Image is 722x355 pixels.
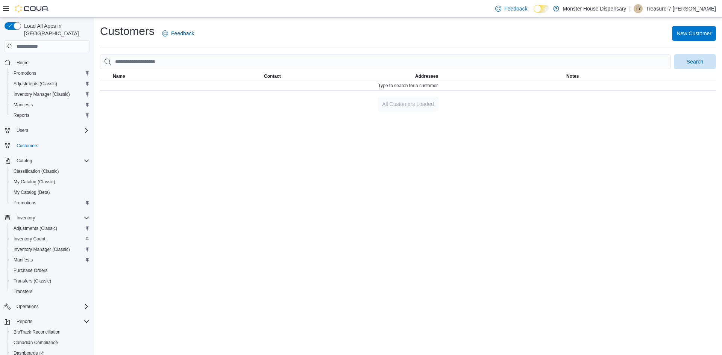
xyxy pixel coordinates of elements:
button: Transfers (Classic) [8,276,93,286]
button: Canadian Compliance [8,337,93,348]
button: Inventory Manager (Classic) [8,89,93,100]
button: Catalog [2,156,93,166]
span: New Customer [676,30,711,37]
span: Feedback [171,30,194,37]
span: Reports [14,317,89,326]
span: Promotions [11,198,89,207]
span: T7 [636,4,641,13]
span: Home [14,57,89,67]
span: BioTrack Reconciliation [14,329,61,335]
span: Inventory Count [14,236,46,242]
span: Reports [11,111,89,120]
span: Classification (Classic) [11,167,89,176]
span: Users [17,127,28,133]
button: Classification (Classic) [8,166,93,177]
span: Catalog [14,156,89,165]
button: Customers [2,140,93,151]
button: Users [2,125,93,136]
a: Canadian Compliance [11,338,61,347]
span: Addresses [415,73,438,79]
a: Inventory Manager (Classic) [11,90,73,99]
span: My Catalog (Beta) [11,188,89,197]
span: Adjustments (Classic) [14,225,57,231]
span: Catalog [17,158,32,164]
span: Manifests [11,100,89,109]
button: Manifests [8,100,93,110]
span: Type to search for a customer [378,83,438,89]
a: My Catalog (Classic) [11,177,58,186]
span: Inventory Manager (Classic) [11,90,89,99]
span: Manifests [11,255,89,264]
a: Manifests [11,255,36,264]
span: Inventory Manager (Classic) [11,245,89,254]
span: Transfers (Classic) [11,276,89,286]
span: BioTrack Reconciliation [11,328,89,337]
span: Manifests [14,102,33,108]
img: Cova [15,5,49,12]
p: Monster House Dispensary [563,4,626,13]
a: Inventory Count [11,234,49,243]
button: Inventory [2,213,93,223]
span: All Customers Loaded [382,100,434,108]
a: Transfers [11,287,35,296]
span: Users [14,126,89,135]
span: Operations [17,304,39,310]
button: Adjustments (Classic) [8,79,93,89]
button: BioTrack Reconciliation [8,327,93,337]
a: Adjustments (Classic) [11,79,60,88]
button: My Catalog (Beta) [8,187,93,198]
span: Notes [566,73,579,79]
span: Name [113,73,125,79]
a: My Catalog (Beta) [11,188,53,197]
span: Adjustments (Classic) [11,79,89,88]
a: Inventory Manager (Classic) [11,245,73,254]
a: Promotions [11,69,39,78]
span: Classification (Classic) [14,168,59,174]
span: My Catalog (Classic) [14,179,55,185]
span: My Catalog (Beta) [14,189,50,195]
button: Manifests [8,255,93,265]
span: Feedback [504,5,527,12]
a: Home [14,58,32,67]
span: Promotions [11,69,89,78]
span: Inventory Count [11,234,89,243]
a: Reports [11,111,32,120]
a: Classification (Classic) [11,167,62,176]
button: Users [14,126,31,135]
span: Inventory [14,213,89,222]
span: Promotions [14,70,36,76]
span: Canadian Compliance [11,338,89,347]
a: Manifests [11,100,36,109]
p: | [629,4,631,13]
span: Search [687,58,703,65]
span: Load All Apps in [GEOGRAPHIC_DATA] [21,22,89,37]
input: Dark Mode [534,5,549,13]
span: Home [17,60,29,66]
a: Customers [14,141,41,150]
button: Inventory [14,213,38,222]
a: Feedback [492,1,530,16]
span: My Catalog (Classic) [11,177,89,186]
button: Search [674,54,716,69]
span: Adjustments (Classic) [11,224,89,233]
button: Reports [14,317,35,326]
span: Inventory Manager (Classic) [14,246,70,252]
button: Promotions [8,68,93,79]
span: Canadian Compliance [14,340,58,346]
div: Treasure-7 Hazen [634,4,643,13]
span: Manifests [14,257,33,263]
button: My Catalog (Classic) [8,177,93,187]
button: Home [2,57,93,68]
span: Operations [14,302,89,311]
a: Promotions [11,198,39,207]
a: Feedback [159,26,197,41]
span: Inventory [17,215,35,221]
button: Catalog [14,156,35,165]
button: Purchase Orders [8,265,93,276]
a: Adjustments (Classic) [11,224,60,233]
button: Adjustments (Classic) [8,223,93,234]
span: Reports [14,112,29,118]
button: Inventory Manager (Classic) [8,244,93,255]
a: Transfers (Classic) [11,276,54,286]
